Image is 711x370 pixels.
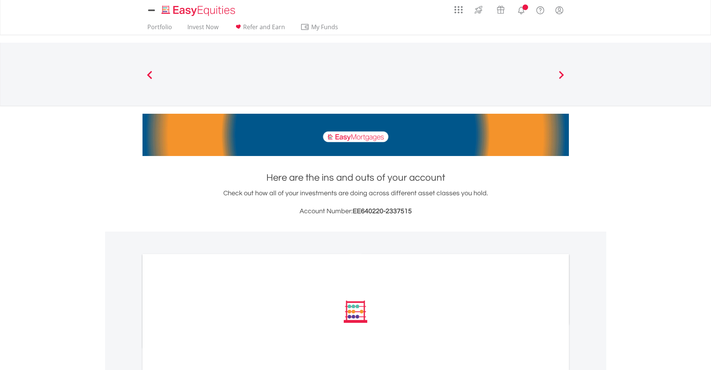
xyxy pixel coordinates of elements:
div: Check out how all of your investments are doing across different asset classes you hold. [142,188,569,217]
a: AppsGrid [450,2,468,14]
span: Refer and Earn [243,23,285,31]
img: thrive-v2.svg [472,4,485,16]
img: EasyEquities_Logo.png [160,4,238,17]
a: Invest Now [184,23,221,35]
h1: Here are the ins and outs of your account [142,171,569,184]
span: My Funds [300,22,349,32]
a: My Profile [550,2,569,18]
a: Vouchers [490,2,512,16]
a: FAQ's and Support [531,2,550,17]
a: Notifications [512,2,531,17]
span: EE640220-2337515 [353,208,412,215]
a: Home page [159,2,238,17]
a: Refer and Earn [231,23,288,35]
h3: Account Number: [142,206,569,217]
img: vouchers-v2.svg [494,4,507,16]
img: EasyMortage Promotion Banner [142,114,569,156]
img: grid-menu-icon.svg [454,6,463,14]
a: Portfolio [144,23,175,35]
